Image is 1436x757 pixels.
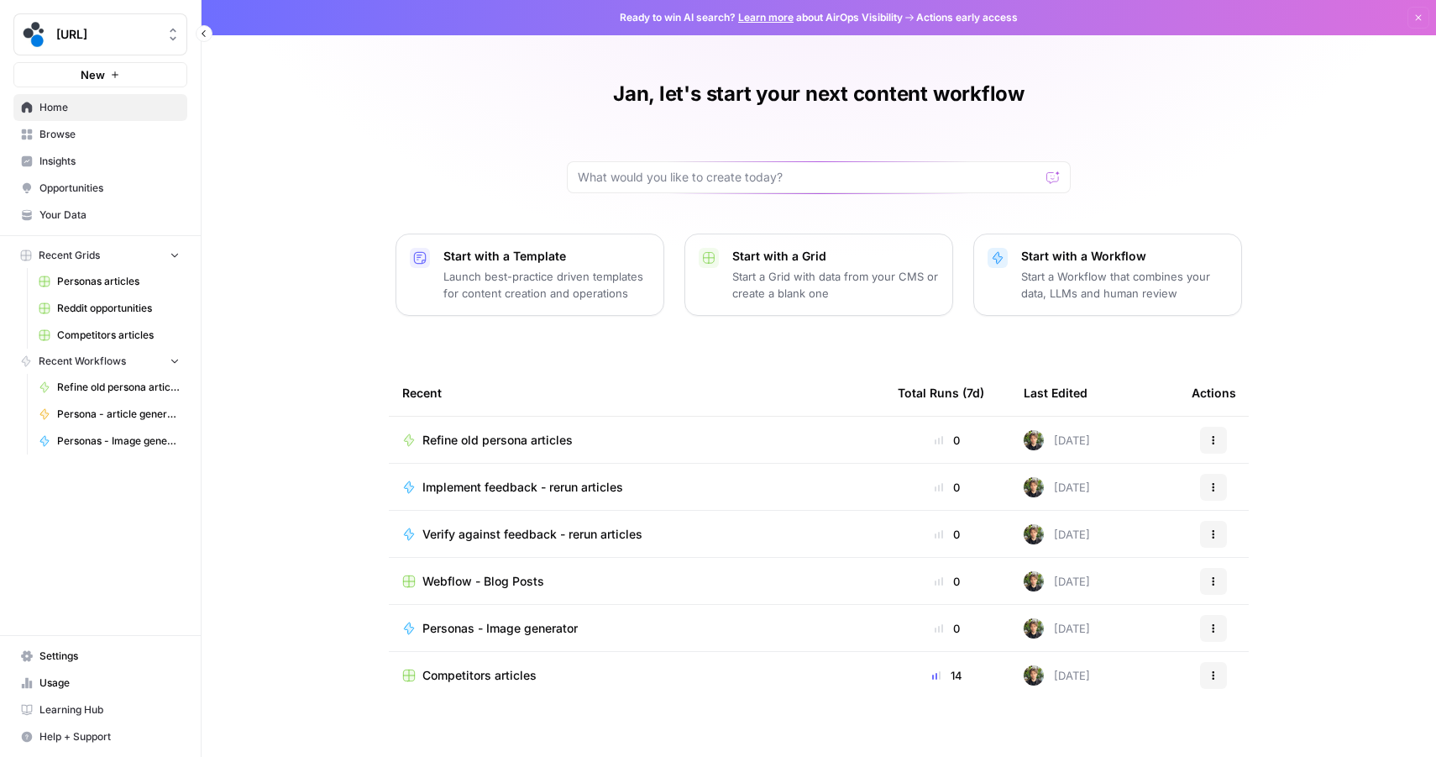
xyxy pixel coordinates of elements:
a: Insights [13,148,187,175]
a: Learning Hub [13,697,187,723]
a: Personas - Image generator [31,428,187,455]
img: s6gu7g536aa92dsqocx7pqvq9a9o [1024,524,1044,544]
span: Opportunities [39,181,180,196]
img: s6gu7g536aa92dsqocx7pqvq9a9o [1024,665,1044,686]
a: Usage [13,670,187,697]
div: 14 [898,667,997,684]
a: Reddit opportunities [31,295,187,322]
button: New [13,62,187,87]
a: Learn more [738,11,794,24]
a: Personas - Image generator [402,620,871,637]
a: Refine old persona articles [402,432,871,449]
span: Recent Workflows [39,354,126,369]
button: Workspace: spot.ai [13,13,187,55]
span: Ready to win AI search? about AirOps Visibility [620,10,903,25]
span: New [81,66,105,83]
span: [URL] [56,26,158,43]
button: Recent Workflows [13,349,187,374]
img: spot.ai Logo [19,19,50,50]
span: Refine old persona articles [57,380,180,395]
a: Settings [13,643,187,670]
div: Recent [402,370,871,416]
span: Persona - article generation [57,407,180,422]
div: 0 [898,573,997,590]
img: s6gu7g536aa92dsqocx7pqvq9a9o [1024,571,1044,591]
span: Help + Support [39,729,180,744]
span: Personas - Image generator [57,434,180,449]
a: Competitors articles [402,667,871,684]
div: [DATE] [1024,477,1090,497]
div: 0 [898,432,997,449]
span: Refine old persona articles [422,432,573,449]
div: Total Runs (7d) [898,370,984,416]
img: s6gu7g536aa92dsqocx7pqvq9a9o [1024,477,1044,497]
div: [DATE] [1024,524,1090,544]
p: Start with a Workflow [1021,248,1228,265]
a: Implement feedback - rerun articles [402,479,871,496]
a: Webflow - Blog Posts [402,573,871,590]
a: Opportunities [13,175,187,202]
span: Learning Hub [39,702,180,718]
input: What would you like to create today? [578,169,1040,186]
a: Your Data [13,202,187,229]
div: [DATE] [1024,618,1090,639]
button: Start with a TemplateLaunch best-practice driven templates for content creation and operations [396,234,664,316]
div: 0 [898,526,997,543]
button: Start with a GridStart a Grid with data from your CMS or create a blank one [684,234,953,316]
span: Competitors articles [422,667,537,684]
span: Usage [39,676,180,691]
a: Persona - article generation [31,401,187,428]
div: 0 [898,620,997,637]
a: Browse [13,121,187,148]
span: Your Data [39,208,180,223]
button: Start with a WorkflowStart a Workflow that combines your data, LLMs and human review [973,234,1242,316]
p: Start a Workflow that combines your data, LLMs and human review [1021,268,1228,302]
div: [DATE] [1024,665,1090,686]
div: 0 [898,479,997,496]
a: Personas articles [31,268,187,295]
span: Actions early access [916,10,1018,25]
button: Help + Support [13,723,187,750]
span: Verify against feedback - rerun articles [422,526,642,543]
img: s6gu7g536aa92dsqocx7pqvq9a9o [1024,430,1044,450]
div: [DATE] [1024,571,1090,591]
span: Insights [39,154,180,169]
h1: Jan, let's start your next content workflow [613,81,1025,108]
p: Start with a Grid [732,248,939,265]
span: Reddit opportunities [57,301,180,316]
p: Start a Grid with data from your CMS or create a blank one [732,268,939,302]
span: Implement feedback - rerun articles [422,479,623,496]
p: Launch best-practice driven templates for content creation and operations [443,268,650,302]
span: Personas - Image generator [422,620,578,637]
a: Refine old persona articles [31,374,187,401]
span: Recent Grids [39,248,100,263]
span: Competitors articles [57,328,180,343]
div: [DATE] [1024,430,1090,450]
img: s6gu7g536aa92dsqocx7pqvq9a9o [1024,618,1044,639]
a: Home [13,94,187,121]
a: Verify against feedback - rerun articles [402,526,871,543]
span: Home [39,100,180,115]
p: Start with a Template [443,248,650,265]
div: Last Edited [1024,370,1087,416]
span: Browse [39,127,180,142]
span: Personas articles [57,274,180,289]
a: Competitors articles [31,322,187,349]
span: Webflow - Blog Posts [422,573,544,590]
span: Settings [39,649,180,664]
div: Actions [1192,370,1236,416]
button: Recent Grids [13,243,187,268]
